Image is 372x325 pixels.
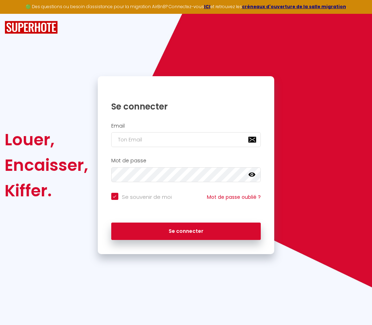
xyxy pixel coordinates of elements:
a: ICI [204,4,210,10]
h2: Email [111,123,261,129]
div: Encaisser, [5,152,88,178]
input: Ton Email [111,132,261,147]
div: Kiffer. [5,178,88,203]
button: Se connecter [111,223,261,240]
h2: Mot de passe [111,158,261,164]
img: SuperHote logo [5,21,58,34]
h1: Se connecter [111,101,261,112]
a: Mot de passe oublié ? [207,194,261,201]
div: Louer, [5,127,88,152]
a: créneaux d'ouverture de la salle migration [242,4,346,10]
